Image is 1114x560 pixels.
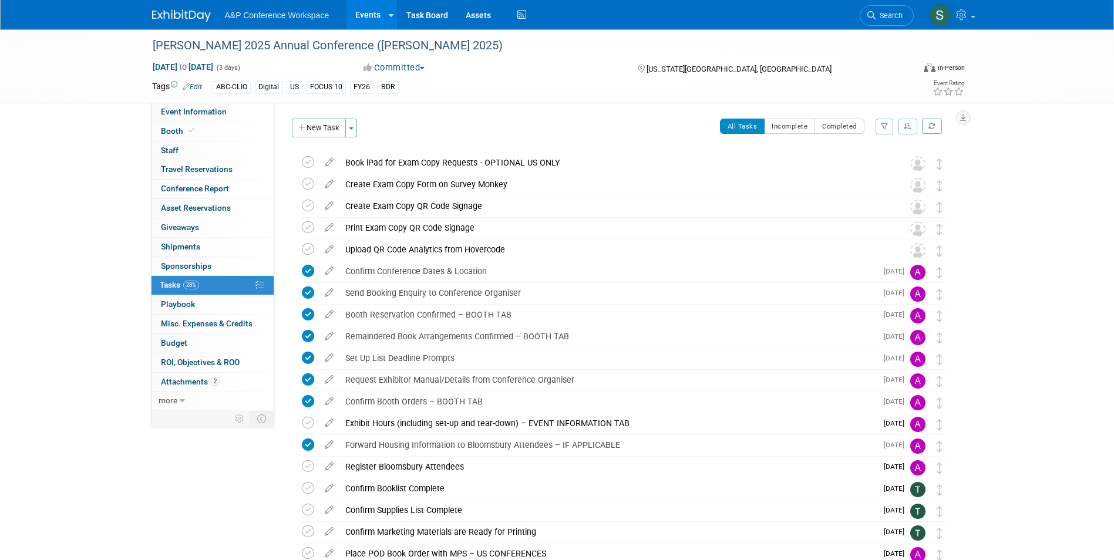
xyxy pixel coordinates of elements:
[937,224,943,235] i: Move task
[319,548,339,559] a: edit
[339,413,877,433] div: Exhibit Hours (including set-up and tear-down) – EVENT INFORMATION TAB
[339,305,877,325] div: Booth Reservation Confirmed – BOOTH TAB
[161,222,199,232] span: Giveaways
[319,309,339,320] a: edit
[339,478,877,498] div: Confirm Booklist Complete
[884,463,910,471] span: [DATE]
[152,141,274,160] a: Staff
[884,267,910,275] span: [DATE]
[884,549,910,558] span: [DATE]
[910,221,925,237] img: Unassigned
[339,348,877,368] div: Set Up List Deadline Prompts
[937,158,943,170] i: Move task
[922,119,942,134] a: Refresh
[152,373,274,392] a: Attachments2
[884,484,910,492] span: [DATE]
[319,222,339,233] a: edit
[319,244,339,255] a: edit
[924,63,935,72] img: Format-Inperson.png
[319,505,339,515] a: edit
[937,528,943,539] i: Move task
[161,242,200,251] span: Shipments
[937,484,943,495] i: Move task
[339,239,887,259] div: Upload QR Code Analytics from Hovercode
[937,397,943,409] i: Move task
[319,288,339,298] a: edit
[937,267,943,278] i: Move task
[764,119,815,134] button: Incomplete
[211,377,220,386] span: 2
[152,10,211,22] img: ExhibitDay
[937,354,943,365] i: Move task
[161,261,211,271] span: Sponsorships
[230,411,250,426] td: Personalize Event Tab Strip
[910,525,925,541] img: Taylor Thompson
[152,353,274,372] a: ROI, Objectives & ROO
[161,319,253,328] span: Misc. Expenses & Credits
[910,243,925,258] img: Unassigned
[884,376,910,384] span: [DATE]
[339,218,887,238] div: Print Exam Copy QR Code Signage
[319,461,339,472] a: edit
[910,200,925,215] img: Unassigned
[161,203,231,212] span: Asset Reservations
[161,107,227,116] span: Event Information
[937,289,943,300] i: Move task
[884,528,910,536] span: [DATE]
[152,180,274,198] a: Conference Report
[910,308,925,323] img: Amanda Oney
[152,276,274,295] a: Tasks28%
[149,35,896,56] div: [PERSON_NAME] 2025 Annual Conference ([PERSON_NAME] 2025)
[292,119,346,137] button: New Task
[910,504,925,519] img: Taylor Thompson
[287,81,302,93] div: US
[339,392,877,411] div: Confirm Booth Orders – BOOTH TAB
[720,119,765,134] button: All Tasks
[910,156,925,171] img: Unassigned
[319,375,339,385] a: edit
[319,179,339,190] a: edit
[319,483,339,494] a: edit
[339,174,887,194] div: Create Exam Copy Form on Survey Monkey
[319,157,339,168] a: edit
[929,4,951,26] img: Samantha Klein
[161,299,195,309] span: Playbook
[152,295,274,314] a: Playbook
[937,245,943,257] i: Move task
[339,500,877,520] div: Confirm Supplies List Complete
[152,199,274,218] a: Asset Reservations
[161,184,229,193] span: Conference Report
[216,64,240,72] span: (3 days)
[319,396,339,407] a: edit
[937,180,943,191] i: Move task
[884,506,910,514] span: [DATE]
[359,62,429,74] button: Committed
[213,81,251,93] div: ABC-CLIO
[339,370,877,390] div: Request Exhibitor Manual/Details from Conference Organiser
[910,373,925,389] img: Amanda Oney
[884,397,910,406] span: [DATE]
[910,330,925,345] img: Amanda Oney
[937,63,965,72] div: In-Person
[876,11,903,20] span: Search
[937,419,943,430] i: Move task
[152,103,274,122] a: Event Information
[160,280,199,289] span: Tasks
[152,238,274,257] a: Shipments
[937,506,943,517] i: Move task
[339,283,877,303] div: Send Booking Enquiry to Conference Organiser
[933,80,964,86] div: Event Rating
[339,326,877,346] div: Remaindered Book Arrangements Confirmed – BOOTH TAB
[884,354,910,362] span: [DATE]
[937,311,943,322] i: Move task
[910,178,925,193] img: Unassigned
[159,396,177,405] span: more
[152,62,214,72] span: [DATE] [DATE]
[319,440,339,450] a: edit
[161,357,240,367] span: ROI, Objectives & ROO
[339,153,887,173] div: Book iPad for Exam Copy Requests - OPTIONAL US ONLY
[937,376,943,387] i: Move task
[910,395,925,410] img: Amanda Oney
[319,527,339,537] a: edit
[183,83,202,91] a: Edit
